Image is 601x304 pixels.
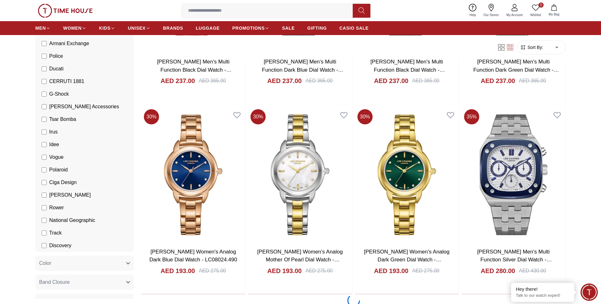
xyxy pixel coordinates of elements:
[42,92,47,97] input: G-Shock
[519,267,546,275] div: AED 430.00
[339,25,369,31] span: CASIO SALE
[35,275,134,290] button: Band Closure
[141,107,245,242] img: Lee Cooper Women's Analog Dark Blue Dial Watch - LC08024.490
[49,116,76,123] span: Tsar Bomba
[412,77,439,85] div: AED 365.00
[528,13,544,17] span: Wishlist
[157,59,232,81] a: [PERSON_NAME] Men's Multi Function Black Dial Watch - LC08048.658
[99,22,115,34] a: KIDS
[144,109,159,124] span: 30 %
[467,13,479,17] span: Help
[163,25,183,31] span: BRANDS
[248,107,352,242] img: Lee Cooper Women's Analog Mother Of Pearl Dial Watch - LC08024.220
[35,256,134,271] button: Color
[477,249,552,271] a: [PERSON_NAME] Men's Multi Function Silver Dial Watch - LC08023.390
[355,107,459,242] img: Lee Cooper Women's Analog Dark Green Dial Watch - LC08024.170
[282,22,295,34] a: SALE
[481,13,501,17] span: Our Stores
[412,267,439,275] div: AED 275.00
[262,59,343,81] a: [PERSON_NAME] Men's Multi Function Dark Blue Dial Watch - LC08048.399
[49,242,71,249] span: Discovery
[42,54,47,59] input: Police
[232,22,269,34] a: PROMOTIONS
[49,179,77,186] span: Ciga Design
[527,3,545,19] a: 0Wishlist
[307,25,327,31] span: GIFTING
[128,22,150,34] a: UNISEX
[580,283,598,301] div: Chat Widget
[49,204,64,212] span: Rower
[516,293,569,298] p: Talk to our watch expert!
[267,266,302,275] h4: AED 193.00
[545,3,563,18] button: My Bag
[516,286,569,292] div: Hey there!
[282,25,295,31] span: SALE
[480,3,503,19] a: Our Stores
[49,90,69,98] span: G-Shock
[161,76,195,85] h4: AED 237.00
[473,59,559,81] a: [PERSON_NAME] Men's Multi Function Dark Green Dial Watch - LC08048.077
[546,12,562,17] span: My Bag
[42,142,47,147] input: Idee
[42,41,47,46] input: Armani Exchange
[42,230,47,235] input: Track
[339,22,369,34] a: CASIO SALE
[42,167,47,172] input: Polaroid
[49,103,119,110] span: [PERSON_NAME] Accessories
[35,25,46,31] span: MEN
[196,25,220,31] span: LUGGAGE
[42,243,47,248] input: Discovery
[63,22,86,34] a: WOMEN
[232,25,265,31] span: PROMOTIONS
[42,180,47,185] input: Ciga Design
[374,266,409,275] h4: AED 193.00
[370,59,445,81] a: [PERSON_NAME] Men's Multi Function Black Dial Watch - LC08048.351
[39,259,51,267] span: Color
[305,267,333,275] div: AED 275.00
[257,249,343,271] a: [PERSON_NAME] Women's Analog Mother Of Pearl Dial Watch - LC08024.220
[42,193,47,198] input: [PERSON_NAME]
[49,229,62,237] span: Track
[539,3,544,8] span: 0
[128,25,145,31] span: UNISEX
[49,166,68,174] span: Polaroid
[466,3,480,19] a: Help
[481,76,515,85] h4: AED 237.00
[42,79,47,84] input: CERRUTI 1881
[305,77,333,85] div: AED 365.00
[526,44,543,51] span: Sort By:
[196,22,220,34] a: LUGGAGE
[357,109,373,124] span: 30 %
[49,65,63,73] span: Ducati
[49,141,59,148] span: Idee
[250,109,266,124] span: 30 %
[42,205,47,210] input: Rower
[49,191,91,199] span: [PERSON_NAME]
[150,249,237,263] a: [PERSON_NAME] Women's Analog Dark Blue Dial Watch - LC08024.490
[462,107,565,242] img: Lee Cooper Men's Multi Function Silver Dial Watch - LC08023.390
[99,25,110,31] span: KIDS
[481,266,515,275] h4: AED 280.00
[520,44,543,51] button: Sort By:
[364,249,449,271] a: [PERSON_NAME] Women's Analog Dark Green Dial Watch - LC08024.170
[49,40,89,47] span: Armani Exchange
[63,25,82,31] span: WOMEN
[49,52,63,60] span: Police
[199,77,226,85] div: AED 365.00
[307,22,327,34] a: GIFTING
[519,77,546,85] div: AED 365.00
[39,278,70,286] span: Band Closure
[374,76,409,85] h4: AED 237.00
[267,76,302,85] h4: AED 237.00
[42,155,47,160] input: Vogue
[504,13,525,17] span: My Account
[42,104,47,109] input: [PERSON_NAME] Accessories
[42,117,47,122] input: Tsar Bomba
[49,128,58,136] span: Irus
[464,109,479,124] span: 35 %
[38,4,93,18] img: ...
